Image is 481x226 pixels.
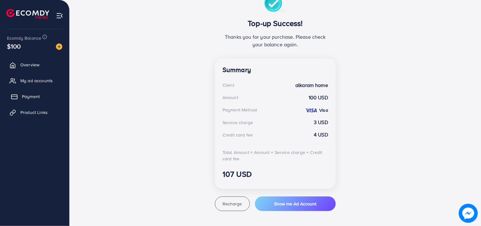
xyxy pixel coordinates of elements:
[314,131,328,138] strong: 4 USD
[20,77,53,84] span: My ad accounts
[5,90,65,103] a: Payment
[314,119,328,126] strong: 3 USD
[7,35,41,41] span: Ecomdy Balance
[223,132,253,138] div: Credit card fee
[56,12,63,19] img: menu
[305,108,318,113] img: credit
[215,196,250,211] button: Recharge
[20,62,39,68] span: Overview
[5,106,65,119] a: Product Links
[223,149,328,162] div: Total Amount = Amount + Service charge + Credit card fee
[22,93,40,100] span: Payment
[223,169,328,179] h3: 107 USD
[223,107,257,113] div: Payment Method
[20,109,48,116] span: Product Links
[319,107,328,113] strong: Visa
[6,9,49,19] img: logo
[274,201,316,207] span: Show me Ad Account
[223,201,242,207] span: Recharge
[223,66,328,74] h4: Summary
[459,204,478,223] img: image
[5,74,65,87] a: My ad accounts
[309,94,328,101] strong: 100 USD
[223,119,253,126] div: Service charge
[295,82,328,89] strong: alkaram home
[7,42,21,51] span: $100
[56,43,62,50] img: image
[255,196,336,211] button: Show me Ad Account
[223,94,238,101] div: Amount
[5,58,65,71] a: Overview
[223,82,234,88] div: Client
[223,19,328,28] h3: Top-up Success!
[223,33,328,48] p: Thanks you for your purchase. Please check your balance again.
